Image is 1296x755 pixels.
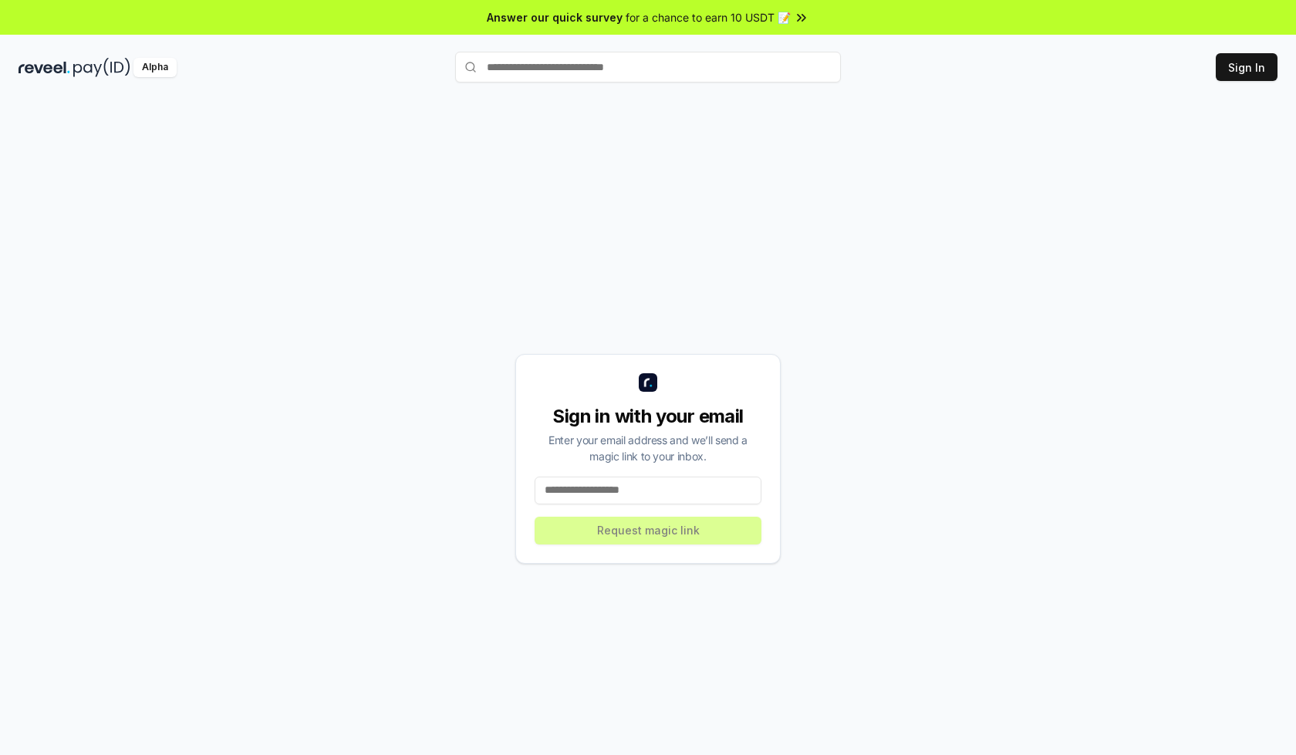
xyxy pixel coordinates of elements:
[487,9,623,25] span: Answer our quick survey
[73,58,130,77] img: pay_id
[626,9,791,25] span: for a chance to earn 10 USDT 📝
[535,432,761,464] div: Enter your email address and we’ll send a magic link to your inbox.
[1216,53,1277,81] button: Sign In
[133,58,177,77] div: Alpha
[639,373,657,392] img: logo_small
[535,404,761,429] div: Sign in with your email
[19,58,70,77] img: reveel_dark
